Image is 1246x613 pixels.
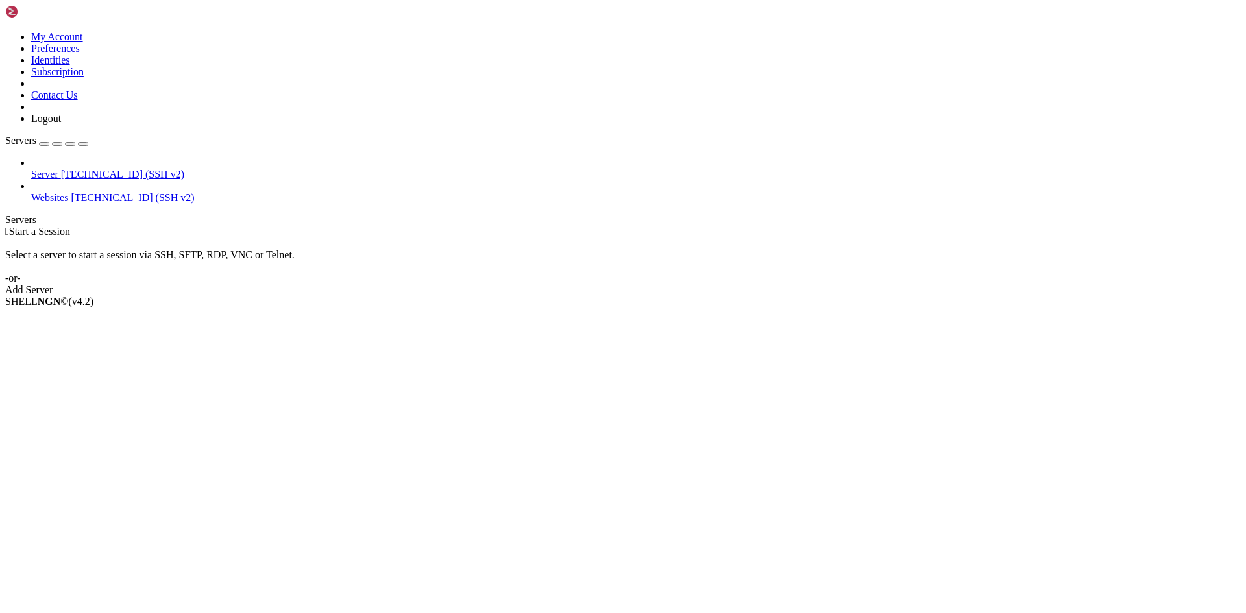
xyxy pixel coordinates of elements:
[31,113,61,124] a: Logout
[9,226,70,237] span: Start a Session
[38,296,61,307] b: NGN
[31,157,1241,180] li: Server [TECHNICAL_ID] (SSH v2)
[31,31,83,42] a: My Account
[5,135,88,146] a: Servers
[31,169,58,180] span: Server
[5,135,36,146] span: Servers
[31,192,68,203] span: Websites
[31,66,84,77] a: Subscription
[31,90,78,101] a: Contact Us
[5,226,9,237] span: 
[69,296,94,307] span: 4.2.0
[5,296,93,307] span: SHELL ©
[5,284,1241,296] div: Add Server
[31,180,1241,204] li: Websites [TECHNICAL_ID] (SSH v2)
[5,5,80,18] img: Shellngn
[5,237,1241,284] div: Select a server to start a session via SSH, SFTP, RDP, VNC or Telnet. -or-
[31,169,1241,180] a: Server [TECHNICAL_ID] (SSH v2)
[31,192,1241,204] a: Websites [TECHNICAL_ID] (SSH v2)
[5,214,1241,226] div: Servers
[71,192,194,203] span: [TECHNICAL_ID] (SSH v2)
[61,169,184,180] span: [TECHNICAL_ID] (SSH v2)
[31,54,70,66] a: Identities
[31,43,80,54] a: Preferences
